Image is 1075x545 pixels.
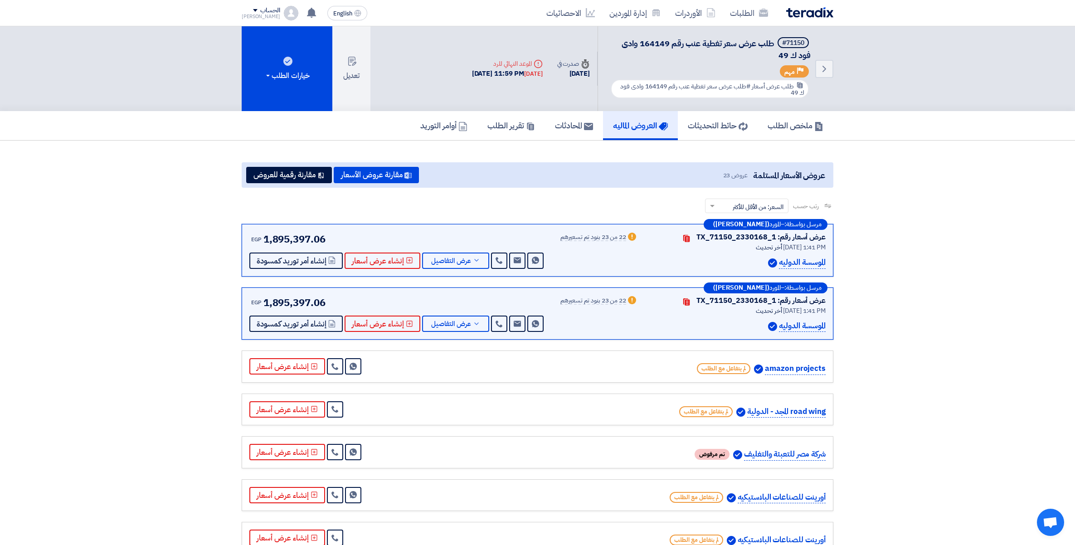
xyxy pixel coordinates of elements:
[422,316,489,332] button: عرض التفاصيل
[727,536,736,545] img: Verified Account
[670,492,723,503] span: لم يتفاعل مع الطلب
[756,243,782,252] span: أخر تحديث
[263,295,326,310] span: 1,895,397.06
[758,111,833,140] a: ملخص الطلب
[560,234,626,241] div: 22 من 23 بنود تم تسعيرهم
[620,82,804,97] span: #طلب عرض سعر تغطية عنب رقم 164149 وادى فود ك 49
[688,120,748,131] h5: حائط التحديثات
[738,491,826,504] p: أورينت للصناعات البلاستيكيه
[603,111,678,140] a: العروض الماليه
[784,68,795,76] span: مهم
[257,321,326,327] span: إنشاء أمر توريد كمسودة
[769,285,781,291] span: المورد
[345,253,420,269] button: إنشاء عرض أسعار
[744,448,826,461] p: شركة مصر للتعبئة والتغليف
[768,322,777,331] img: Verified Account
[249,444,325,460] button: إنشاء عرض أسعار
[602,2,668,24] a: إدارة الموردين
[332,26,370,111] button: تعديل
[345,316,420,332] button: إنشاء عرض أسعار
[249,316,343,332] button: إنشاء أمر توريد كمسودة
[733,202,783,212] span: السعر: من الأقل للأكثر
[713,221,769,228] b: ([PERSON_NAME])
[333,10,352,17] span: English
[477,111,545,140] a: تقرير الطلب
[723,170,748,180] span: عروض 23
[410,111,477,140] a: أوامر التوريد
[472,59,543,68] div: الموعد النهائي للرد
[249,487,325,503] button: إنشاء عرض أسعار
[696,295,826,306] div: عرض أسعار رقم: TX_71150_2330168_1
[249,358,325,375] button: إنشاء عرض أسعار
[784,285,822,291] span: مرسل بواسطة:
[352,258,404,264] span: إنشاء عرض أسعار
[249,253,343,269] button: إنشاء أمر توريد كمسودة
[242,14,280,19] div: [PERSON_NAME]
[264,70,310,81] div: خيارات الطلب
[327,6,367,20] button: English
[779,320,826,332] p: الموسسة الدوليه
[783,306,826,316] span: [DATE] 1:41 PM
[783,243,826,252] span: [DATE] 1:41 PM
[697,363,750,374] span: لم يتفاعل مع الطلب
[431,321,471,327] span: عرض التفاصيل
[696,232,826,243] div: عرض أسعار رقم: TX_71150_2330168_1
[524,69,542,78] div: [DATE]
[668,2,723,24] a: الأوردرات
[622,37,811,61] span: طلب عرض سعر تغطية عنب رقم 164149 وادى فود ك 49
[765,363,826,375] p: amazon projects
[1037,509,1064,536] a: Open chat
[257,258,326,264] span: إنشاء أمر توريد كمسودة
[727,493,736,502] img: Verified Account
[555,120,593,131] h5: المحادثات
[782,40,804,46] div: #71150
[249,401,325,418] button: إنشاء عرض أسعار
[752,82,794,91] span: طلب عرض أسعار
[779,257,826,269] p: الموسسة الدوليه
[251,235,262,243] span: EGP
[733,450,742,459] img: Verified Account
[786,7,833,18] img: Teradix logo
[769,221,781,228] span: المورد
[695,449,730,460] span: تم مرفوض
[784,221,822,228] span: مرسل بواسطة:
[246,167,332,183] button: مقارنة رقمية للعروض
[420,120,467,131] h5: أوامر التوريد
[704,282,827,293] div: –
[557,68,590,79] div: [DATE]
[472,68,543,79] div: [DATE] 11:59 PM
[557,59,590,68] div: صدرت في
[768,258,777,268] img: Verified Account
[613,120,668,131] h5: العروض الماليه
[263,232,326,247] span: 1,895,397.06
[768,120,823,131] h5: ملخص الطلب
[487,120,535,131] h5: تقرير الطلب
[713,285,769,291] b: ([PERSON_NAME])
[334,167,419,183] button: مقارنة عروض الأسعار
[736,408,745,417] img: Verified Account
[539,2,602,24] a: الاحصائيات
[545,111,603,140] a: المحادثات
[756,306,782,316] span: أخر تحديث
[284,6,298,20] img: profile_test.png
[422,253,489,269] button: عرض التفاصيل
[609,37,811,61] h5: طلب عرض سعر تغطية عنب رقم 164149 وادى فود ك 49
[754,365,763,374] img: Verified Account
[753,169,825,181] span: عروض الأسعار المستلمة
[260,7,280,15] div: الحساب
[242,26,332,111] button: خيارات الطلب
[704,219,827,230] div: –
[352,321,404,327] span: إنشاء عرض أسعار
[679,406,733,417] span: لم يتفاعل مع الطلب
[793,201,819,211] span: رتب حسب
[723,2,775,24] a: الطلبات
[431,258,471,264] span: عرض التفاصيل
[747,406,826,418] p: road wing المجد - الدولية
[560,297,626,305] div: 22 من 23 بنود تم تسعيرهم
[251,298,262,307] span: EGP
[678,111,758,140] a: حائط التحديثات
